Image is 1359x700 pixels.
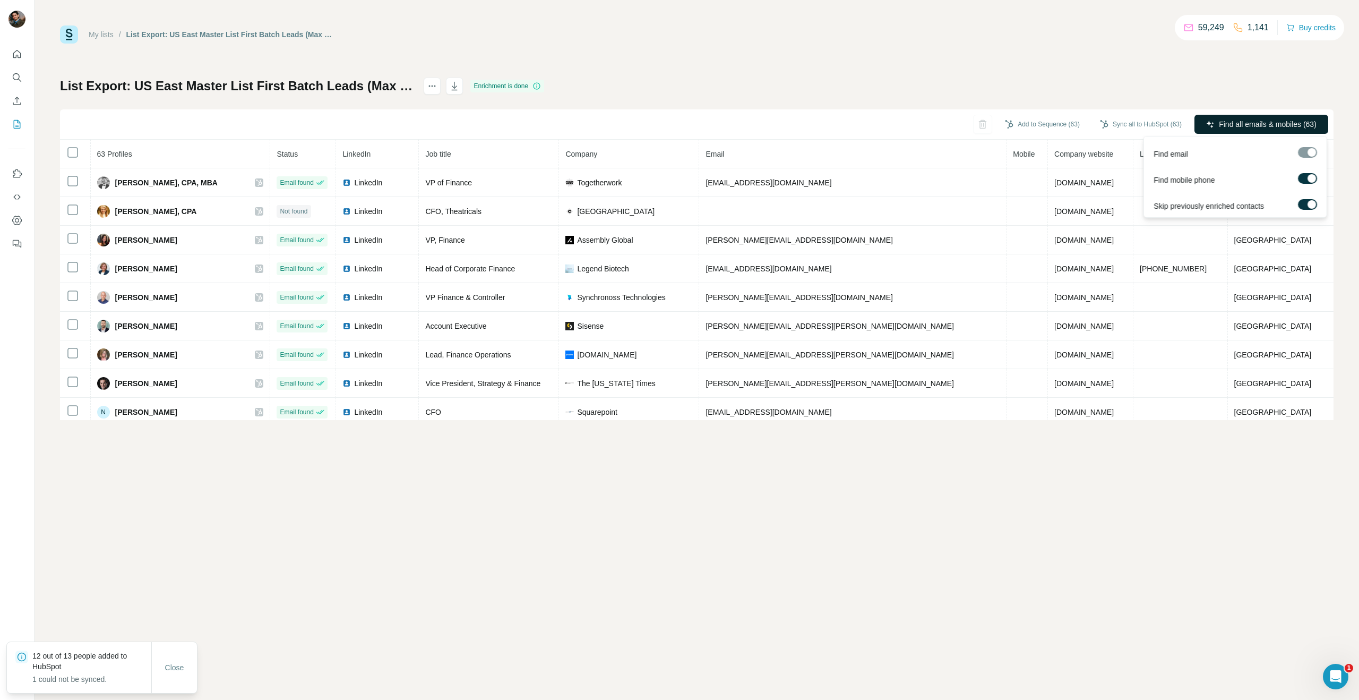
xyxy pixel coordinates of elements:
span: [PERSON_NAME][EMAIL_ADDRESS][DOMAIN_NAME] [706,293,892,302]
button: Sync all to HubSpot (63) [1093,116,1189,132]
span: Company [565,150,597,158]
iframe: Intercom live chat [1323,664,1348,689]
p: 1,141 [1248,21,1269,34]
img: company-logo [565,382,574,384]
span: LinkedIn [354,177,382,188]
span: The [US_STATE] Times [577,378,655,389]
span: LinkedIn [342,150,371,158]
span: LinkedIn [354,349,382,360]
li: / [119,29,121,40]
a: My lists [89,30,114,39]
span: Skip previously enriched contacts [1154,201,1264,211]
img: LinkedIn logo [342,178,351,187]
span: VP Finance & Controller [425,293,505,302]
h1: List Export: US East Master List First Batch Leads (Max G 09/10) - [DATE] 15:31 [60,78,414,95]
img: company-logo [565,322,574,330]
span: Job title [425,150,451,158]
img: Avatar [97,176,110,189]
span: Togetherwork [577,177,622,188]
img: company-logo [565,207,574,216]
span: [GEOGRAPHIC_DATA] [1234,264,1312,273]
button: Use Surfe on LinkedIn [8,164,25,183]
span: [DOMAIN_NAME] [1054,293,1114,302]
span: [PERSON_NAME], CPA [115,206,197,217]
span: [DOMAIN_NAME] [1054,236,1114,244]
span: Assembly Global [577,235,633,245]
span: Lead, Finance Operations [425,351,511,359]
span: Close [165,662,184,673]
img: Avatar [97,320,110,332]
span: Email found [280,293,313,302]
span: [DOMAIN_NAME] [1054,264,1114,273]
span: [PERSON_NAME] [115,349,177,360]
span: CFO [425,408,441,416]
img: Avatar [97,348,110,361]
img: LinkedIn logo [342,322,351,330]
img: company-logo [565,408,574,416]
span: [DOMAIN_NAME] [1054,207,1114,216]
img: Avatar [97,291,110,304]
span: Landline [1140,150,1168,158]
img: LinkedIn logo [342,236,351,244]
span: [PERSON_NAME] [115,292,177,303]
span: Email found [280,264,313,274]
span: [GEOGRAPHIC_DATA] [577,206,655,217]
img: LinkedIn logo [342,351,351,359]
span: LinkedIn [354,292,382,303]
img: Avatar [97,205,110,218]
span: LinkedIn [354,206,382,217]
span: [GEOGRAPHIC_DATA] [1234,322,1312,330]
img: company-logo [565,236,574,244]
img: Avatar [97,262,110,275]
span: [EMAIL_ADDRESS][DOMAIN_NAME] [706,178,831,187]
div: Enrichment is done [470,80,544,92]
span: [PERSON_NAME] [115,235,177,245]
p: 1 could not be synced. [32,674,151,685]
span: Status [277,150,298,158]
span: Email found [280,321,313,331]
span: [DOMAIN_NAME] [1054,379,1114,388]
button: Use Surfe API [8,187,25,207]
span: LinkedIn [354,263,382,274]
button: actions [424,78,441,95]
span: Find mobile phone [1154,175,1215,185]
img: LinkedIn logo [342,207,351,216]
span: Email found [280,350,313,360]
span: [GEOGRAPHIC_DATA] [1234,379,1312,388]
span: [EMAIL_ADDRESS][DOMAIN_NAME] [706,264,831,273]
span: [PERSON_NAME][EMAIL_ADDRESS][PERSON_NAME][DOMAIN_NAME] [706,351,954,359]
span: Find email [1154,149,1188,159]
span: [DOMAIN_NAME] [1054,408,1114,416]
span: [PERSON_NAME] [115,407,177,417]
button: Search [8,68,25,87]
p: 59,249 [1198,21,1224,34]
img: Surfe Logo [60,25,78,44]
span: Email found [280,235,313,245]
span: VP of Finance [425,178,472,187]
span: [DOMAIN_NAME] [577,349,637,360]
div: N [97,406,110,419]
span: VP, Finance [425,236,465,244]
button: Enrich CSV [8,91,25,110]
p: 12 out of 13 people added to HubSpot [32,651,151,672]
span: Vice President, Strategy & Finance [425,379,540,388]
span: [PERSON_NAME] [115,321,177,331]
button: My lists [8,115,25,134]
span: Mobile [1013,150,1035,158]
img: LinkedIn logo [342,379,351,388]
button: Feedback [8,234,25,253]
span: Head of Corporate Finance [425,264,515,273]
span: [GEOGRAPHIC_DATA] [1234,408,1312,416]
span: [GEOGRAPHIC_DATA] [1234,236,1312,244]
span: Account Executive [425,322,486,330]
img: Avatar [8,11,25,28]
span: Squarepoint [577,407,617,417]
span: Email found [280,178,313,187]
span: LinkedIn [354,407,382,417]
img: Avatar [97,377,110,390]
span: [PERSON_NAME][EMAIL_ADDRESS][PERSON_NAME][DOMAIN_NAME] [706,379,954,388]
img: company-logo [565,293,574,302]
span: Email found [280,407,313,417]
button: Find all emails & mobiles (63) [1194,115,1328,134]
span: Email [706,150,724,158]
